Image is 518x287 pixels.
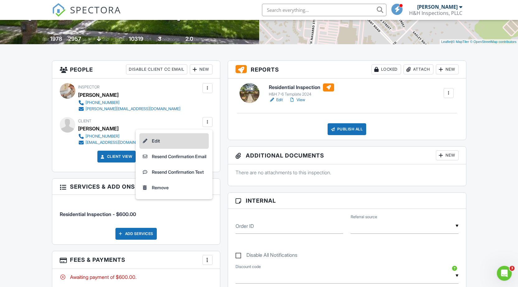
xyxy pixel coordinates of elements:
div: New [190,64,212,74]
div: Add Services [115,228,157,240]
h3: Additional Documents [228,147,466,164]
div: [EMAIL_ADDRESS][DOMAIN_NAME] [86,140,150,145]
div: 10319 [129,35,143,42]
a: [PHONE_NUMBER] [78,100,180,106]
a: SPECTORA [52,8,121,21]
a: Resend Confirmation Email [139,149,209,164]
input: Search everything... [262,4,386,16]
span: Lot Size [115,37,128,42]
a: Leaflet [441,40,451,44]
label: Order ID [236,223,254,229]
div: 1978 [50,35,62,42]
a: Edit [139,133,209,149]
span: 3 [510,266,515,271]
a: View [289,97,305,103]
div: [PHONE_NUMBER] [86,100,119,105]
h3: People [52,61,220,78]
a: © OpenStreetMap contributors [470,40,516,44]
div: [PERSON_NAME] [78,124,119,133]
div: Remove [152,184,169,191]
div: Publish All [328,123,366,135]
div: H&H 7-6 Template 2024 [269,92,334,97]
div: H&H Inspections, PLLC [409,10,462,16]
label: Discount code [236,264,261,270]
span: bedrooms [162,37,180,42]
span: slab [102,37,109,42]
span: SPECTORA [70,3,121,16]
span: Built [42,37,49,42]
a: [PHONE_NUMBER] [78,133,150,139]
label: Disable All Notifications [236,252,297,260]
div: [PERSON_NAME][EMAIL_ADDRESS][DOMAIN_NAME] [86,106,180,111]
div: | [440,39,518,45]
div: [PERSON_NAME] [417,4,458,10]
span: Residential Inspection - $600.00 [60,211,136,217]
iframe: Intercom live chat [497,266,512,281]
a: Client View [100,153,133,160]
div: 3 [158,35,161,42]
div: Disable Client CC Email [126,64,187,74]
label: Referral source [351,214,377,220]
span: bathrooms [194,37,212,42]
h6: Residential Inspection [269,83,334,92]
a: Remove [139,180,209,195]
li: Service: Residential Inspection [60,200,212,223]
span: Client [78,119,91,123]
a: [PERSON_NAME][EMAIL_ADDRESS][DOMAIN_NAME] [78,106,180,112]
div: [PERSON_NAME] [78,90,119,100]
div: 2.0 [185,35,193,42]
a: [EMAIL_ADDRESS][DOMAIN_NAME] [78,139,150,146]
a: Residential Inspection H&H 7-6 Template 2024 [269,83,334,97]
h3: Internal [228,193,466,209]
div: 2957 [68,35,81,42]
a: Edit [269,97,283,103]
h3: Services & Add ons [52,179,220,195]
div: New [436,64,459,74]
h3: Fees & Payments [52,251,220,269]
p: There are no attachments to this inspection. [236,169,459,176]
div: Locked [371,64,401,74]
div: [PHONE_NUMBER] [86,134,119,139]
div: Awaiting payment of $600.00. [60,274,212,280]
a: © MapTiler [452,40,469,44]
div: New [436,150,459,160]
img: The Best Home Inspection Software - Spectora [52,3,66,17]
span: sq.ft. [144,37,152,42]
div: Attach [404,64,433,74]
span: sq. ft. [82,37,91,42]
h3: Reports [228,61,466,78]
a: Resend Confirmation Text [139,164,209,180]
span: Inspector [78,85,100,89]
